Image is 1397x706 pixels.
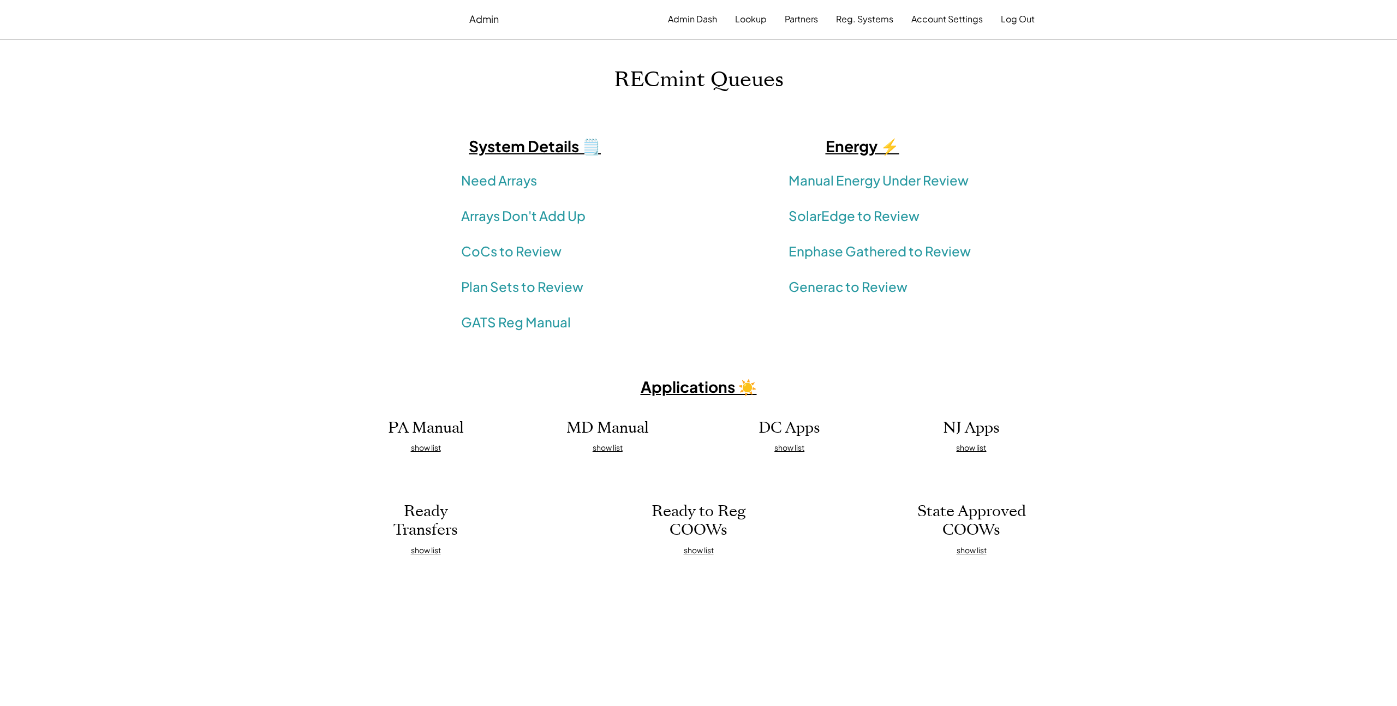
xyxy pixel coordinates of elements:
[785,8,818,30] button: Partners
[943,419,1000,438] h2: NJ Apps
[388,419,464,438] h2: PA Manual
[1001,8,1035,30] button: Log Out
[398,136,671,156] h3: System Details 🗒️
[735,8,767,30] button: Lookup
[789,242,971,261] a: Enphase Gathered to Review
[789,278,908,296] a: Generac to Review
[411,442,441,452] u: show list
[726,136,999,156] h3: Energy ⚡
[461,171,537,190] a: Need Arrays
[593,442,623,452] u: show list
[644,502,753,540] h2: Ready to Reg COOWs
[411,545,441,555] u: show list
[371,502,480,540] h2: Ready Transfers
[956,442,986,452] u: show list
[836,8,893,30] button: Reg. Systems
[957,545,987,555] u: show list
[461,242,562,261] a: CoCs to Review
[774,442,804,452] u: show list
[469,13,499,25] div: Admin
[461,278,583,296] a: Plan Sets to Review
[566,419,649,438] h2: MD Manual
[461,313,571,332] a: GATS Reg Manual
[684,545,714,555] u: show list
[614,67,784,93] h1: RECmint Queues
[362,13,453,26] img: yH5BAEAAAAALAAAAAABAAEAAAIBRAA7
[789,207,920,225] a: SolarEdge to Review
[789,171,969,190] a: Manual Energy Under Review
[911,8,983,30] button: Account Settings
[917,502,1026,540] h2: State Approved COOWs
[759,419,820,438] h2: DC Apps
[461,207,586,225] a: Arrays Don't Add Up
[668,8,717,30] button: Admin Dash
